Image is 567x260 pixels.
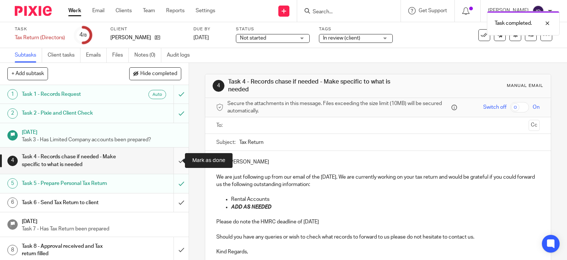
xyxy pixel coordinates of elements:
[228,78,394,94] h1: Task 4 - Records chase if needed - Make specific to what is needed
[7,197,18,208] div: 6
[483,104,506,111] span: Switch off
[140,71,177,77] span: Hide completed
[22,127,181,136] h1: [DATE]
[15,26,65,32] label: Task
[112,48,129,63] a: Files
[495,20,532,27] p: Task completed.
[167,48,195,63] a: Audit logs
[86,48,107,63] a: Emails
[193,26,227,32] label: Due by
[68,7,81,14] a: Work
[507,83,543,89] div: Manual email
[529,120,540,131] button: Cc
[193,35,209,40] span: [DATE]
[7,67,48,80] button: + Add subtask
[110,34,151,41] p: [PERSON_NAME]
[227,100,450,115] span: Secure the attachments in this message. Files exceeding the size limit (10MB) will be secured aut...
[15,6,52,16] img: Pixie
[83,33,87,37] small: /8
[323,36,360,41] span: In review (client)
[79,31,87,39] div: 4
[148,90,166,99] div: Auto
[216,218,540,226] p: Please do note the HMRC deadline of [DATE]
[7,178,18,189] div: 5
[231,205,271,210] em: ADD AS NEEDED
[143,7,155,14] a: Team
[7,108,18,119] div: 2
[213,80,224,92] div: 4
[22,151,118,170] h1: Task 4 - Records chase if needed - Make specific to what is needed
[22,216,181,225] h1: [DATE]
[110,26,184,32] label: Client
[15,48,42,63] a: Subtasks
[231,196,540,203] p: Rental Accounts
[116,7,132,14] a: Clients
[216,233,540,241] p: Should you have any queries or wish to check what records to forward to us please do not hesitate...
[22,108,118,119] h1: Task 2 - Pixie and Client Check
[22,136,181,143] p: Task 3 - Has Limited Company accounts been prepared?
[22,89,118,100] h1: Task 1 - Records Request
[22,225,181,233] p: Task 7 - Has Tax Return been prepared
[532,5,544,17] img: svg%3E
[7,156,18,166] div: 4
[48,48,80,63] a: Client tasks
[216,122,224,129] label: To:
[15,34,65,41] div: Tax Return (Directors)
[240,36,266,41] span: Not started
[533,104,540,111] span: On
[22,197,118,208] h1: Task 6 - Send Tax Return to client
[22,241,118,260] h1: Task 8 - Approval received and Tax return filled
[216,139,236,146] label: Subject:
[236,26,310,32] label: Status
[7,89,18,99] div: 1
[92,7,104,14] a: Email
[196,7,215,14] a: Settings
[216,173,540,189] p: We are just following up from our email of the [DATE], We are currently working on your tax retur...
[216,158,540,166] p: Dear [PERSON_NAME]
[166,7,185,14] a: Reports
[134,48,161,63] a: Notes (0)
[7,245,18,255] div: 8
[129,67,181,80] button: Hide completed
[216,248,540,256] p: Kind Regards,
[22,178,118,189] h1: Task 5 - Prepare Personal Tax Return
